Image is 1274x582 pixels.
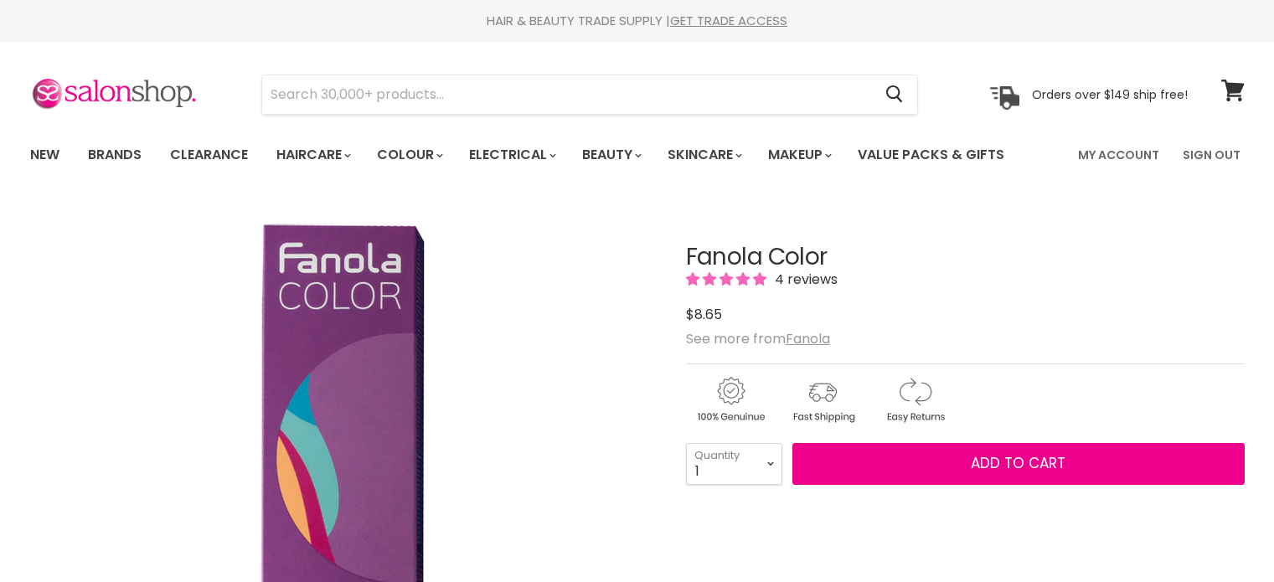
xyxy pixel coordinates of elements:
a: Colour [364,137,453,173]
a: Makeup [756,137,842,173]
img: returns.gif [870,374,959,425]
a: My Account [1068,137,1169,173]
a: Brands [75,137,154,173]
span: 5.00 stars [686,270,770,289]
span: $8.65 [686,305,722,324]
a: Electrical [456,137,566,173]
span: 4 reviews [770,270,838,289]
h1: Fanola Color [686,245,1245,270]
button: Search [873,75,917,114]
span: See more from [686,329,830,348]
a: Skincare [655,137,752,173]
select: Quantity [686,443,782,485]
a: Sign Out [1173,137,1251,173]
a: Fanola [786,329,830,348]
a: Clearance [157,137,260,173]
a: GET TRADE ACCESS [670,12,787,29]
a: Beauty [570,137,652,173]
span: Add to cart [971,453,1065,473]
input: Search [262,75,873,114]
p: Orders over $149 ship free! [1032,86,1188,101]
form: Product [261,75,918,115]
a: Haircare [264,137,361,173]
ul: Main menu [18,131,1043,179]
a: Value Packs & Gifts [845,137,1017,173]
button: Add to cart [792,443,1245,485]
nav: Main [9,131,1266,179]
div: HAIR & BEAUTY TRADE SUPPLY | [9,13,1266,29]
a: New [18,137,72,173]
img: genuine.gif [686,374,775,425]
img: shipping.gif [778,374,867,425]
